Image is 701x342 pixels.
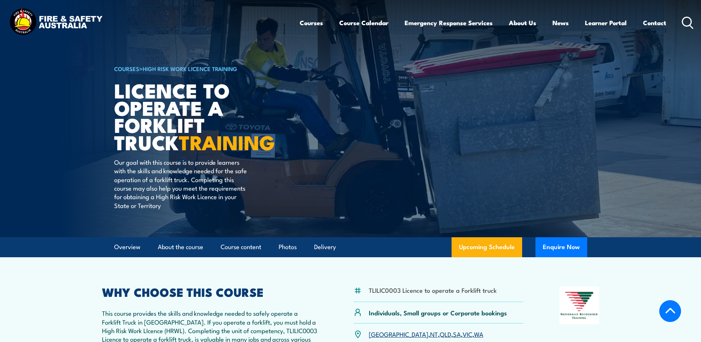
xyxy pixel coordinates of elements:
a: Course content [221,237,261,257]
a: Courses [300,13,323,33]
a: About Us [509,13,536,33]
a: COURSES [114,64,139,73]
a: WA [474,329,483,338]
a: VIC [463,329,472,338]
a: Photos [279,237,297,257]
a: SA [453,329,461,338]
a: Delivery [314,237,336,257]
p: Our goal with this course is to provide learners with the skills and knowledge needed for the saf... [114,158,249,209]
li: TLILIC0003 Licence to operate a Forklift truck [369,286,497,294]
a: NT [430,329,438,338]
p: Individuals, Small groups or Corporate bookings [369,308,507,317]
img: Nationally Recognised Training logo. [559,286,599,324]
a: Upcoming Schedule [452,237,522,257]
a: About the course [158,237,203,257]
h1: Licence to operate a forklift truck [114,81,297,151]
button: Enquire Now [535,237,587,257]
h6: > [114,64,297,73]
a: Course Calendar [339,13,388,33]
a: [GEOGRAPHIC_DATA] [369,329,428,338]
a: Overview [114,237,140,257]
a: Learner Portal [585,13,627,33]
a: Emergency Response Services [405,13,493,33]
h2: WHY CHOOSE THIS COURSE [102,286,318,297]
p: , , , , , [369,330,483,338]
a: High Risk Work Licence Training [143,64,237,73]
a: QLD [440,329,451,338]
a: Contact [643,13,666,33]
strong: TRAINING [179,126,275,157]
a: News [552,13,569,33]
